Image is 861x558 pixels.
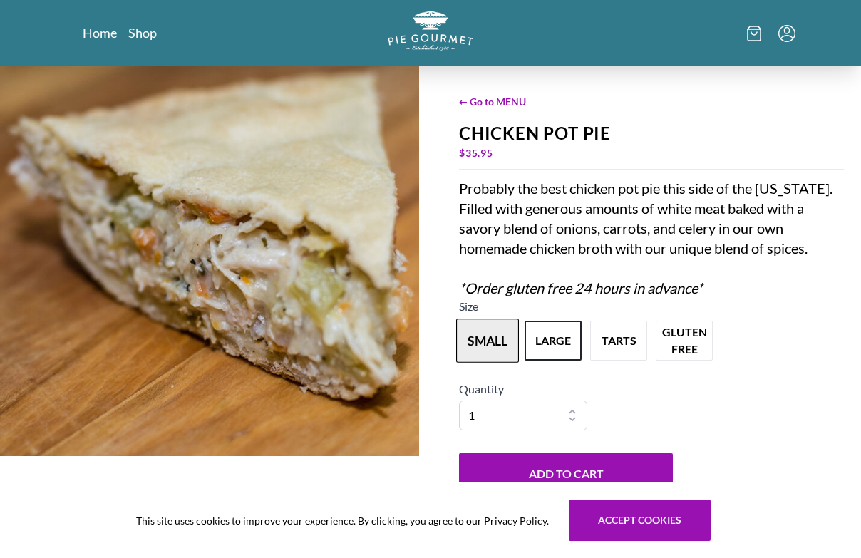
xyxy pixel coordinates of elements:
button: Variant Swatch [590,321,647,361]
div: $ 35.95 [459,143,844,163]
button: Variant Swatch [456,319,519,363]
a: Home [83,24,117,41]
span: Size [459,299,478,313]
button: Variant Swatch [656,321,713,361]
span: This site uses cookies to improve your experience. By clicking, you agree to our Privacy Policy. [136,513,549,528]
div: Probably the best chicken pot pie this side of the [US_STATE]. Filled with generous amounts of wh... [459,178,844,298]
div: Chicken Pot Pie [459,123,844,143]
img: logo [388,11,473,51]
a: Logo [388,11,473,55]
a: Shop [128,24,157,41]
span: Quantity [459,382,504,396]
span: ← Go to MENU [459,94,844,109]
button: Accept cookies [569,500,711,541]
select: Quantity [459,401,587,430]
button: Menu [778,25,795,42]
button: Add to Cart [459,453,673,495]
button: Variant Swatch [525,321,582,361]
em: *Order gluten free 24 hours in advance* [459,279,703,296]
